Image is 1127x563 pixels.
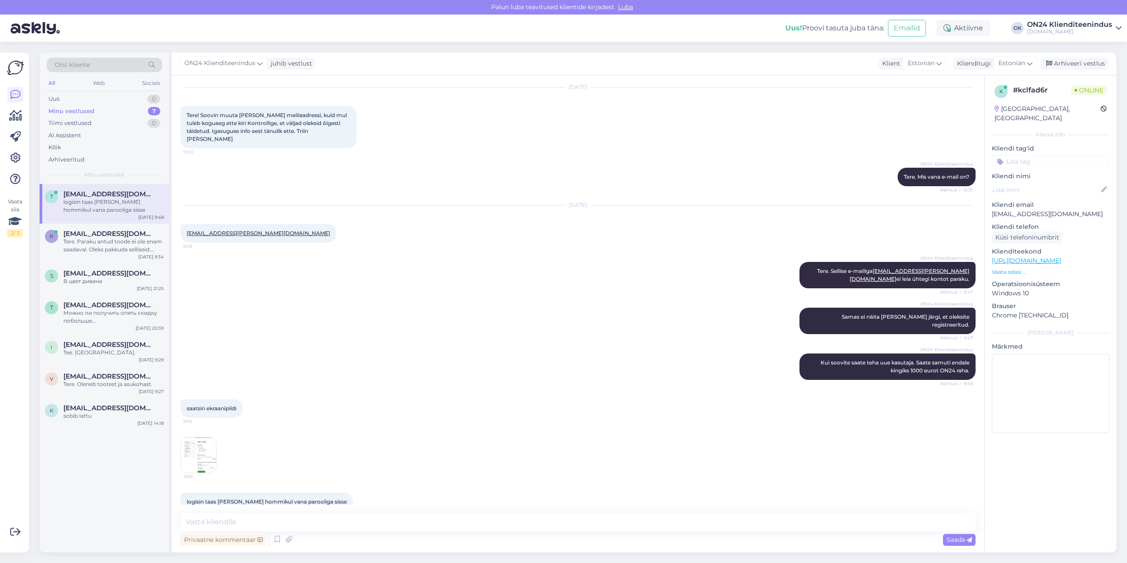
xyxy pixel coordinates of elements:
div: [DATE] 14:18 [137,420,164,427]
div: Tere. Oleneb tootest ja asukohast. [63,380,164,388]
div: [GEOGRAPHIC_DATA], [GEOGRAPHIC_DATA] [994,104,1101,123]
div: ON24 Klienditeenindus [1027,21,1112,28]
p: Chrome [TECHNICAL_ID] [992,311,1109,320]
p: Kliendi tag'id [992,144,1109,153]
span: vitautasuzgrindis@hotmail.com [63,372,155,380]
span: Saada [947,536,972,544]
span: saatsin ekraanipildi [187,405,236,412]
span: Otsi kliente [55,60,90,70]
span: Tere. Mis vana e-mail on? [904,173,969,180]
span: 9:45 [183,243,216,250]
div: All [47,77,57,89]
div: juhib vestlust [267,59,312,68]
p: Klienditeekond [992,247,1109,256]
span: Estonian [998,59,1025,68]
div: 2 / 3 [7,229,23,237]
div: [DATE] [180,201,976,209]
div: [DATE] 21:25 [137,285,164,292]
div: # kclfad6r [1013,85,1071,96]
div: 0 [147,119,160,128]
span: Online [1071,85,1107,95]
b: Uus! [785,24,802,32]
input: Lisa nimi [992,185,1099,195]
p: [EMAIL_ADDRESS][DOMAIN_NAME] [992,210,1109,219]
span: kiffu65@gmail.com [63,404,155,412]
div: [PERSON_NAME] [992,329,1109,337]
div: [DATE] 9:34 [138,254,164,260]
span: t [50,193,53,200]
span: t [50,304,53,311]
div: Aktiivne [936,20,990,36]
span: s [50,272,53,279]
span: triinabel@hotmail.com [63,190,155,198]
p: Windows 10 [992,289,1109,298]
div: Kliendi info [992,131,1109,139]
p: Märkmed [992,342,1109,351]
div: Tiimi vestlused [48,119,92,128]
div: Web [91,77,107,89]
span: 15:10 [183,149,216,155]
span: Nähtud ✓ 15:31 [940,187,973,193]
div: [DATE] 9:27 [139,388,164,395]
a: [URL][DOMAIN_NAME] [992,257,1061,265]
div: В цвет дивана [63,277,164,285]
span: stryelkova.anka98@gmail.com [63,269,155,277]
div: Socials [140,77,162,89]
span: Nähtud ✓ 9:47 [940,335,973,341]
p: Kliendi nimi [992,172,1109,181]
span: Nähtud ✓ 9:47 [940,289,973,295]
span: Tere! Soovin muuta [PERSON_NAME] meiliaadressi, kuid mul tuleb koguaeg ette kiri Kontrollige, et ... [187,112,348,142]
span: Nähtud ✓ 9:48 [940,380,973,387]
span: logisin taas [PERSON_NAME] hommikul vana parooliga sisse [187,498,347,505]
span: Luba [615,3,636,11]
span: v [50,375,53,382]
span: k [999,88,1003,95]
div: Uus [48,95,59,103]
span: Tere. Sellise e-mailiga ei leia ühtegi kontot paraku. [817,268,969,282]
p: Brauser [992,302,1109,311]
div: logisin taas [PERSON_NAME] hommikul vana parooliga sisse [63,198,164,214]
span: Estonian [908,59,935,68]
span: Minu vestlused [85,171,124,179]
span: Samas ei näita [PERSON_NAME] järgi, et oleksite registreeritud. [842,313,971,328]
input: Lisa tag [992,155,1109,168]
div: Klienditugi [954,59,991,68]
div: Tee. [GEOGRAPHIC_DATA]. [63,349,164,357]
span: Kui soovite saate teha uue kasutaja. Saate samuti endale kingiks 1000 eurot ON24 raha. [821,359,971,374]
p: Kliendi email [992,200,1109,210]
p: Vaata edasi ... [992,268,1109,276]
div: Можно ли получить опять скидку побольше... [63,309,164,325]
span: k [50,233,54,239]
div: AI Assistent [48,131,81,140]
span: kauriurki@gmail.com [63,230,155,238]
div: [DATE] [180,83,976,91]
img: Askly Logo [7,59,24,76]
p: Kliendi telefon [992,222,1109,232]
span: 9:50 [184,473,217,480]
a: ON24 Klienditeenindus[DOMAIN_NAME] [1027,21,1122,35]
span: ON24 Klienditeenindus [920,301,973,307]
div: [DATE] 9:48 [138,214,164,221]
img: Attachment [181,438,216,473]
div: Minu vestlused [48,107,94,116]
div: 7 [148,107,160,116]
div: Kõik [48,143,61,152]
div: Arhiveeri vestlus [1041,58,1109,70]
div: [DATE] 20:59 [136,325,164,331]
div: Arhiveeritud [48,155,85,164]
span: ON24 Klienditeenindus [920,346,973,353]
div: 0 [147,95,160,103]
span: trulling@mail.ru [63,301,155,309]
div: Küsi telefoninumbrit [992,232,1063,243]
span: ON24 Klienditeenindus [920,161,973,167]
a: [EMAIL_ADDRESS][PERSON_NAME][DOMAIN_NAME] [187,230,330,236]
span: ON24 Klienditeenindus [184,59,255,68]
div: Privaatne kommentaar [180,534,266,546]
div: Proovi tasuta juba täna: [785,23,884,33]
div: OK [1011,22,1024,34]
span: ON24 Klienditeenindus [920,255,973,261]
button: Emailid [888,20,926,37]
p: Operatsioonisüsteem [992,280,1109,289]
a: [EMAIL_ADDRESS][PERSON_NAME][DOMAIN_NAME] [850,268,969,282]
div: Vaata siia [7,198,23,237]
